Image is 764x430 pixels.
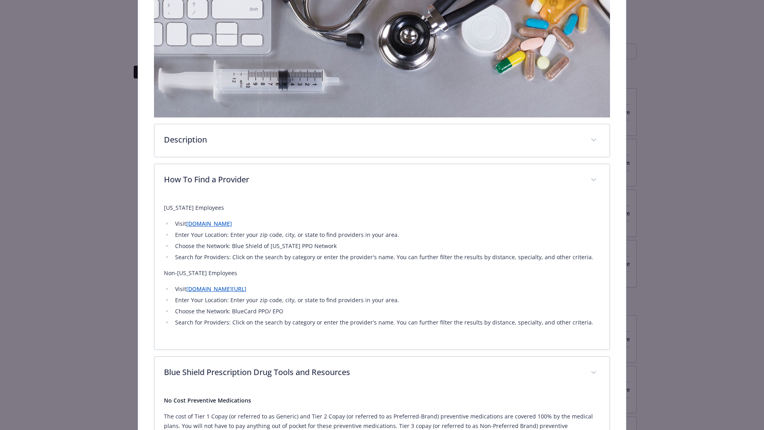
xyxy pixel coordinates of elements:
[173,219,600,229] li: Visit
[164,203,600,213] p: [US_STATE] Employees
[154,124,610,157] div: Description
[164,397,251,404] strong: No Cost Preventive Medications
[173,284,600,294] li: Visit
[186,220,232,227] a: [DOMAIN_NAME]
[164,268,600,278] p: Non-[US_STATE] Employees
[173,241,600,251] li: Choose the Network: Blue Shield of [US_STATE] PPO Network
[154,197,610,350] div: How To Find a Provider
[173,252,600,262] li: Search for Providers: Click on the search by category or enter the provider's name. You can furth...
[164,366,581,378] p: Blue Shield Prescription Drug Tools and Resources
[164,174,581,186] p: How To Find a Provider
[173,295,600,305] li: Enter Your Location: Enter your zip code, city, or state to find providers in your area.
[164,134,581,146] p: Description
[173,307,600,316] li: Choose the Network: BlueCard PPO/ EPO
[154,357,610,389] div: Blue Shield Prescription Drug Tools and Resources
[173,318,600,327] li: Search for Providers: Click on the search by category or enter the provider's name. You can furth...
[173,230,600,240] li: Enter Your Location: Enter your zip code, city, or state to find providers in your area.
[186,285,246,293] a: [DOMAIN_NAME][URL]
[154,164,610,197] div: How To Find a Provider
